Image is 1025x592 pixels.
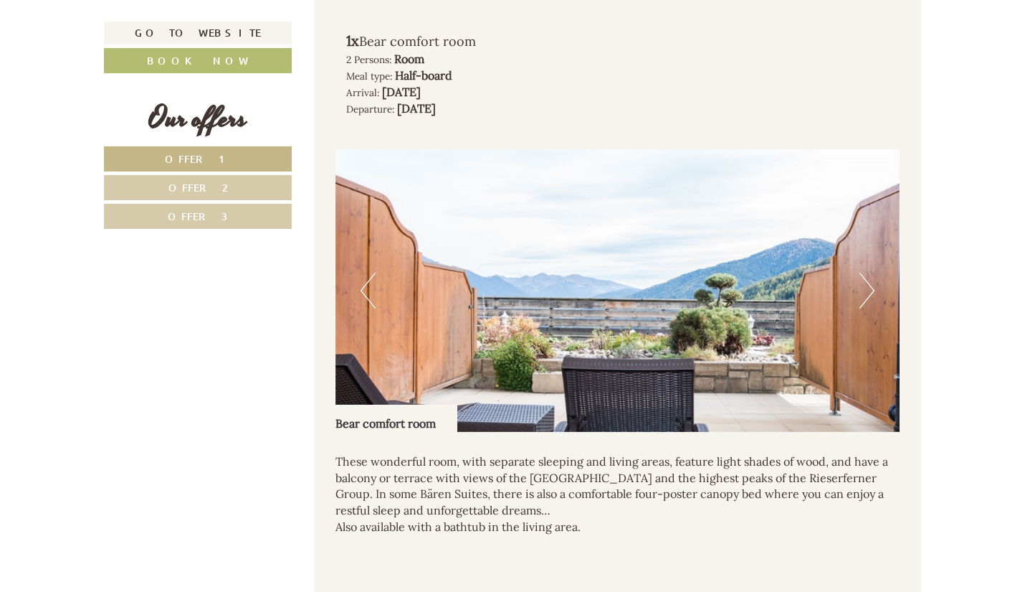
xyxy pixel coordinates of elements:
small: Arrival: [346,86,379,99]
div: Bear comfort room [346,31,596,52]
div: Bear comfort room [335,405,457,432]
small: Meal type: [346,70,392,83]
a: Go to website [104,22,292,44]
small: Departure: [346,103,394,116]
small: 2 Persons: [346,53,391,66]
a: Book now [104,48,292,73]
img: image [335,149,900,432]
b: [DATE] [397,101,436,116]
b: 1x [346,32,359,50]
span: Offer 3 [168,210,228,223]
span: Offer 1 [165,152,232,166]
b: Room [394,52,424,66]
button: Next [859,273,874,309]
button: Previous [361,273,376,309]
div: Our offers [104,98,292,139]
p: These wonderful room, with separate sleeping and living areas, feature light shades of wood, and ... [335,454,900,535]
b: Half-board [395,68,452,83]
b: [DATE] [382,85,421,99]
span: Offer 2 [168,181,228,194]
